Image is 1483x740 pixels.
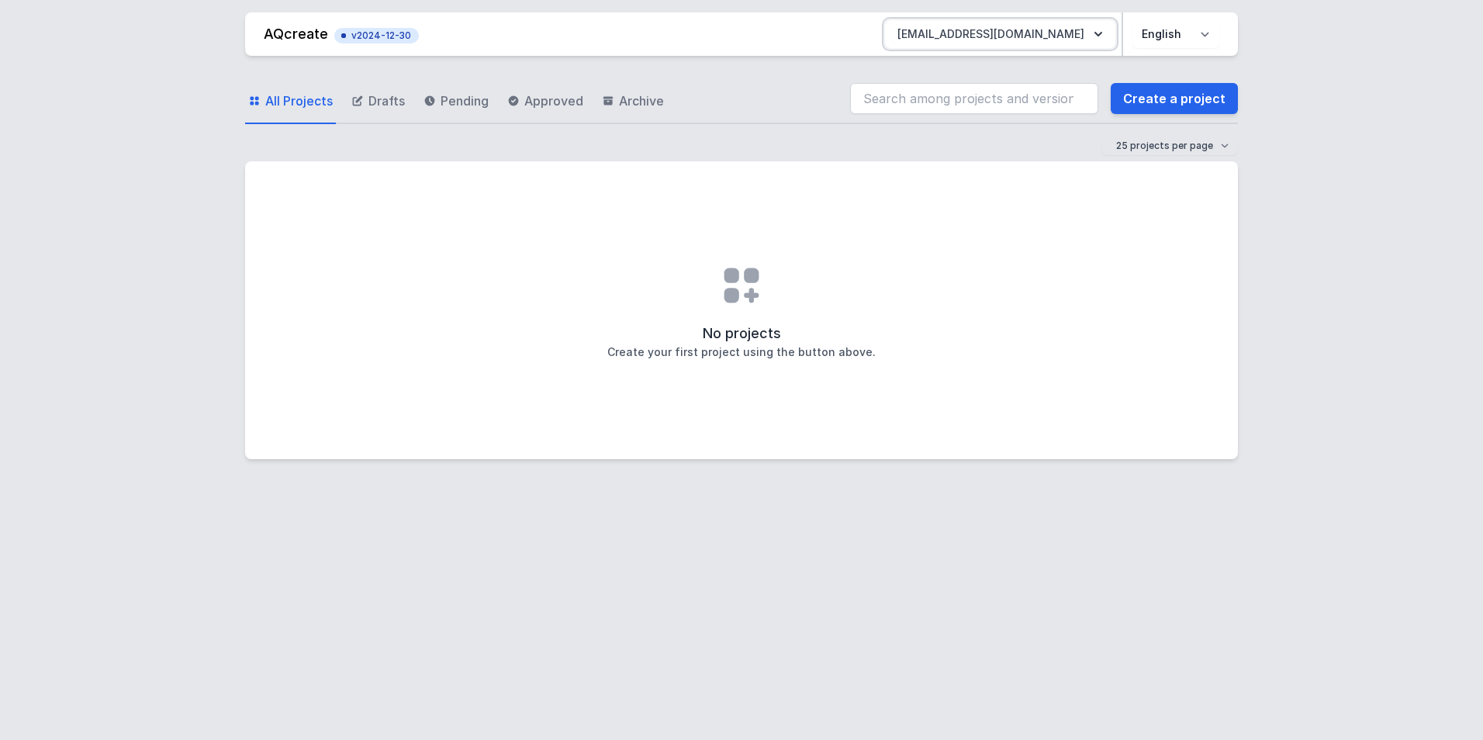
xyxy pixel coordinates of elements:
[607,344,876,360] h3: Create your first project using the button above.
[264,26,328,42] a: AQcreate
[850,83,1098,114] input: Search among projects and versions...
[1132,20,1219,48] select: Choose language
[441,92,489,110] span: Pending
[703,323,781,344] h2: No projects
[619,92,664,110] span: Archive
[504,79,586,124] a: Approved
[342,29,411,42] span: v2024-12-30
[885,20,1115,48] button: [EMAIL_ADDRESS][DOMAIN_NAME]
[348,79,408,124] a: Drafts
[599,79,667,124] a: Archive
[420,79,492,124] a: Pending
[524,92,583,110] span: Approved
[334,25,419,43] button: v2024-12-30
[368,92,405,110] span: Drafts
[265,92,333,110] span: All Projects
[245,79,336,124] a: All Projects
[1111,83,1238,114] a: Create a project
